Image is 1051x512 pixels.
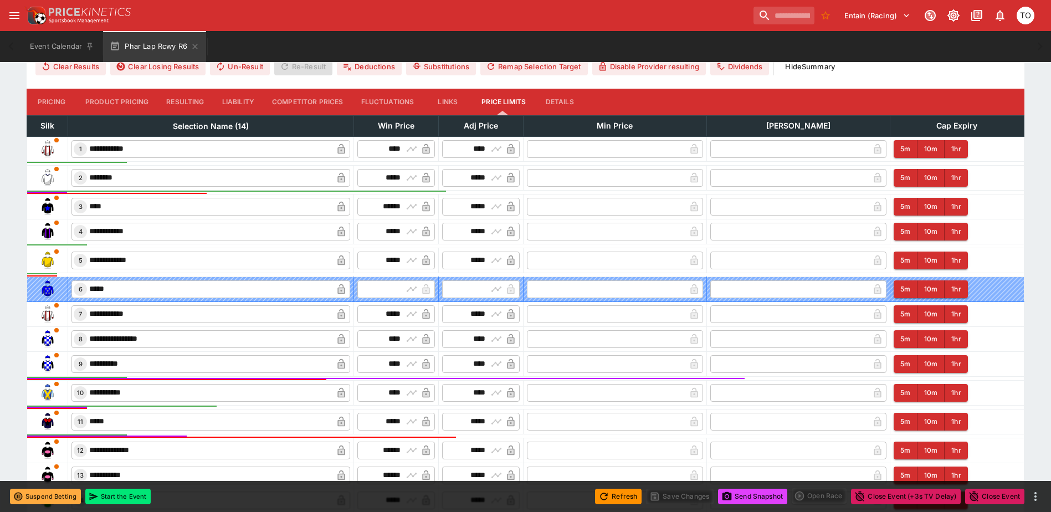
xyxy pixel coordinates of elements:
[23,31,101,62] button: Event Calendar
[39,223,57,240] img: runner 4
[894,413,917,431] button: 5 minutes before event start
[39,330,57,348] img: runner 8
[894,413,968,431] div: outlined primary button group
[213,89,263,115] button: Liability
[945,198,967,216] button: 1 hour before event start
[103,31,206,62] button: Phar Lap Rcwy R6
[76,360,85,368] span: 9
[894,140,968,158] div: outlined primary button group
[894,223,917,240] button: 5 minutes before event start
[718,489,787,504] button: Send Snapshot
[792,488,847,504] div: split button
[894,305,917,323] button: 5 minutes before event start
[945,330,967,348] button: 1 hour before event start
[917,252,945,269] button: 10 minutes before event start
[894,467,968,484] div: outlined primary button group
[778,58,842,75] button: HideSummary
[917,223,945,240] button: 10 minutes before event start
[894,442,917,459] button: 5 minutes before event start
[274,58,332,75] span: Re-Result
[838,7,917,24] button: Select Tenant
[76,203,85,211] span: 3
[945,384,967,402] button: 1 hour before event start
[76,228,85,235] span: 4
[76,174,85,182] span: 2
[945,252,967,269] button: 1 hour before event start
[595,489,642,504] button: Refresh
[85,489,151,504] button: Start the Event
[535,89,585,115] button: Details
[24,4,47,27] img: PriceKinetics Logo
[1017,7,1034,24] div: Thomas OConnor
[817,7,834,24] button: No Bookmarks
[75,418,85,426] span: 11
[352,89,423,115] button: Fluctuations
[39,413,57,431] img: runner 11
[894,442,968,459] div: outlined primary button group
[894,198,968,216] div: outlined primary button group
[1013,3,1038,28] button: Thomas OConnor
[49,8,131,16] img: PriceKinetics
[894,467,917,484] button: 5 minutes before event start
[76,89,157,115] button: Product Pricing
[894,330,968,348] div: outlined primary button group
[710,58,769,75] button: Dividends
[967,6,987,25] button: Documentation
[917,198,945,216] button: 10 minutes before event start
[917,140,945,158] button: 10 minutes before event start
[917,355,945,373] button: 10 minutes before event start
[523,115,706,136] th: Min Price
[917,467,945,484] button: 10 minutes before event start
[894,384,968,402] div: outlined primary button group
[75,447,86,454] span: 12
[917,280,945,298] button: 10 minutes before event start
[337,58,402,75] button: Deductions
[406,58,476,75] button: Substitutions
[39,355,57,373] img: runner 9
[4,6,24,25] button: open drawer
[39,252,57,269] img: runner 5
[39,198,57,216] img: runner 3
[39,169,57,187] img: runner 2
[76,335,85,343] span: 8
[945,223,967,240] button: 1 hour before event start
[592,58,706,75] button: Disable Provider resulting
[945,140,967,158] button: 1 hour before event start
[210,58,269,75] span: Un-Result
[945,169,967,187] button: 1 hour before event start
[894,384,917,402] button: 5 minutes before event start
[894,252,968,269] div: outlined primary button group
[39,140,57,158] img: runner 1
[35,58,106,75] button: Clear Results
[76,310,84,318] span: 7
[917,330,945,348] button: 10 minutes before event start
[27,89,76,115] button: Pricing
[944,6,963,25] button: Toggle light/dark mode
[39,305,57,323] img: runner 7
[157,89,213,115] button: Resulting
[894,252,917,269] button: 5 minutes before event start
[39,280,57,298] img: runner 6
[480,58,588,75] button: Remap Selection Target
[263,89,352,115] button: Competitor Prices
[39,467,57,484] img: runner 13
[945,413,967,431] button: 1 hour before event start
[894,223,968,240] div: outlined primary button group
[110,58,206,75] button: Clear Losing Results
[917,305,945,323] button: 10 minutes before event start
[945,442,967,459] button: 1 hour before event start
[49,18,109,23] img: Sportsbook Management
[753,7,814,24] input: search
[27,115,68,136] th: Silk
[75,389,86,397] span: 10
[77,145,84,153] span: 1
[894,169,968,187] div: outlined primary button group
[76,285,85,293] span: 6
[917,413,945,431] button: 10 minutes before event start
[917,442,945,459] button: 10 minutes before event start
[894,280,917,298] button: 5 minutes before event start
[920,6,940,25] button: Connected to PK
[945,355,967,373] button: 1 hour before event start
[76,257,85,264] span: 5
[917,384,945,402] button: 10 minutes before event start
